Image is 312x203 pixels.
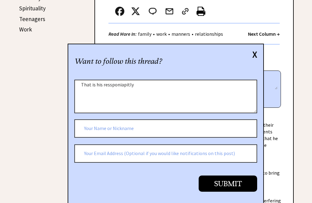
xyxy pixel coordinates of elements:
[108,31,225,38] div: • • •
[165,7,174,16] img: mail.png
[193,31,225,37] a: relationships
[155,31,168,37] a: work
[19,16,45,23] a: Teenagers
[74,176,167,200] iframe: reCAPTCHA
[170,31,192,37] a: manners
[108,31,136,37] strong: Read More In:
[199,176,257,192] input: Submit
[248,31,280,37] a: Next Column →
[136,31,153,37] a: family
[74,120,257,138] input: Your Name or Nickname
[19,26,32,33] a: Work
[19,5,46,12] a: Spirituality
[115,7,124,16] img: facebook.png
[131,7,140,16] img: x_small.png
[74,145,257,163] input: Your Email Address (Optional if you would like notifications on this post)
[74,57,162,66] span: Want to follow this thread?
[252,51,257,58] div: X
[147,7,158,16] img: message_round%202.png
[197,7,205,16] img: printer%20icon.png
[181,7,190,16] img: link_02.png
